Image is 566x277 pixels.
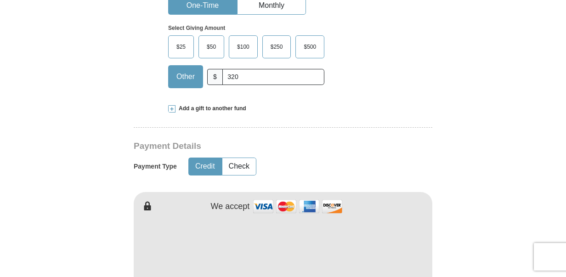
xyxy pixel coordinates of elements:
button: Credit [189,158,221,175]
span: $25 [172,40,190,54]
span: $250 [266,40,288,54]
span: Other [172,70,199,84]
strong: Select Giving Amount [168,25,225,31]
input: Other Amount [222,69,324,85]
span: $100 [232,40,254,54]
h5: Payment Type [134,163,177,170]
img: credit cards accepted [252,197,344,216]
h4: We accept [211,202,250,212]
span: $ [207,69,223,85]
h3: Payment Details [134,141,368,152]
button: Check [222,158,256,175]
span: $50 [202,40,221,54]
span: $500 [299,40,321,54]
span: Add a gift to another fund [175,105,246,113]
